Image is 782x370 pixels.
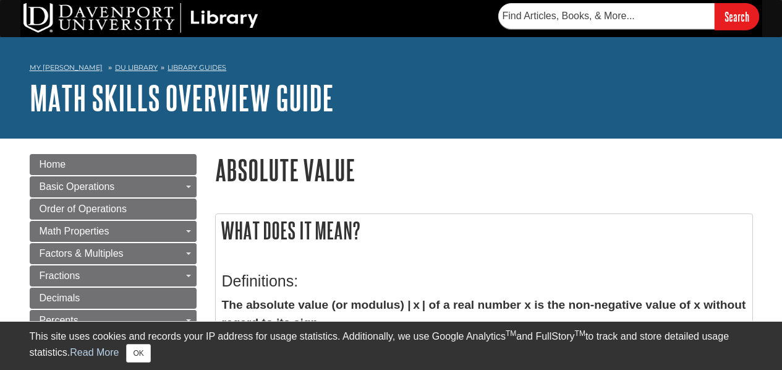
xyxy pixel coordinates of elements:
sup: TM [575,329,585,338]
span: Factors & Multiples [40,248,124,259]
a: Decimals [30,288,197,309]
sup: TM [506,329,516,338]
span: Percents [40,315,79,325]
img: DU Library [23,3,258,33]
span: Fractions [40,270,80,281]
a: Math Skills Overview Guide [30,79,334,117]
a: Library Guides [168,63,226,72]
h1: Absolute Value [215,154,753,186]
a: My [PERSON_NAME] [30,62,103,73]
span: Home [40,159,66,170]
input: Search [715,3,759,30]
span: Basic Operations [40,181,115,192]
input: Find Articles, Books, & More... [498,3,715,29]
strong: The absolute value (or modulus) | x | of a real number x is the non-negative value of x without r... [222,298,746,329]
div: This site uses cookies and records your IP address for usage statistics. Additionally, we use Goo... [30,329,753,363]
a: Fractions [30,265,197,286]
span: Order of Operations [40,204,127,214]
a: Order of Operations [30,199,197,220]
a: Read More [70,347,119,358]
a: Factors & Multiples [30,243,197,264]
h2: What does it mean? [216,214,752,247]
nav: breadcrumb [30,59,753,79]
a: Math Properties [30,221,197,242]
h3: Definitions: [222,272,746,290]
a: Home [30,154,197,175]
button: Close [126,344,150,363]
form: Searches DU Library's articles, books, and more [498,3,759,30]
a: Percents [30,310,197,331]
a: DU Library [115,63,158,72]
span: Math Properties [40,226,109,236]
a: Basic Operations [30,176,197,197]
span: Decimals [40,293,80,303]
